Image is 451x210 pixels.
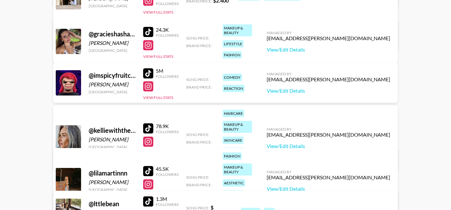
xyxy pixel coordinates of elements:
div: Managed By [267,127,390,132]
div: lifestyle [223,40,244,47]
div: Followers [156,74,179,79]
div: makeup & beauty [223,24,252,36]
div: [PERSON_NAME] [89,179,136,185]
div: Followers [156,202,179,207]
span: Song Price: [186,132,209,137]
div: @ kelliewiththesilverhair [89,127,136,134]
span: Brand Price: [186,43,212,48]
div: skincare [223,137,244,144]
div: makeup & beauty [223,164,252,176]
button: View Full Stats [143,54,173,59]
div: 78.9K [156,123,179,129]
span: Song Price: [186,77,209,82]
div: Managed By [267,71,390,76]
div: Followers [156,33,179,38]
div: Followers [156,1,179,6]
div: 1.3M [156,196,179,202]
div: @ gracieshashack [89,30,136,38]
div: [EMAIL_ADDRESS][PERSON_NAME][DOMAIN_NAME] [267,174,390,181]
span: Brand Price: [186,140,212,145]
div: Managed By [267,30,390,35]
a: View/Edit Details [267,143,390,149]
a: View/Edit Details [267,46,390,53]
span: Brand Price: [186,85,212,90]
div: [GEOGRAPHIC_DATA] [89,3,136,8]
span: Song Price: [186,175,209,180]
div: haircare [223,190,244,198]
div: makeup & beauty [223,121,252,133]
div: lifestyle [223,148,244,155]
span: Brand Price: [186,182,212,187]
div: aesthetic [223,179,245,187]
div: @ lilamartinnn [89,169,136,177]
div: [EMAIL_ADDRESS][PERSON_NAME][DOMAIN_NAME] [267,35,390,41]
div: [GEOGRAPHIC_DATA] [89,48,136,53]
div: [EMAIL_ADDRESS][PERSON_NAME][DOMAIN_NAME] [267,132,390,138]
div: [PERSON_NAME] [89,40,136,46]
div: @ imspicyfruitcup [89,71,136,79]
div: [PERSON_NAME] [89,136,136,143]
div: Followers [156,172,179,177]
div: comedy [223,74,242,81]
div: fashion [223,152,242,160]
div: [EMAIL_ADDRESS][PERSON_NAME][DOMAIN_NAME] [267,76,390,83]
button: View Full Stats [143,95,173,100]
div: [PERSON_NAME] [89,81,136,88]
span: Song Price: [186,36,209,40]
a: View/Edit Details [267,88,390,94]
div: Followers [156,129,179,134]
div: reaction [223,85,245,92]
div: 45.5K [156,166,179,172]
div: @ lttlebean [89,200,136,208]
a: View/Edit Details [267,186,390,192]
div: [GEOGRAPHIC_DATA] [89,90,136,94]
div: Managed By [267,170,390,174]
div: 24.3K [156,27,179,33]
div: 5M [156,68,179,74]
div: haircare [223,110,244,117]
button: View Full Stats [143,10,173,15]
div: fashion [223,51,242,59]
div: [GEOGRAPHIC_DATA] [89,187,136,192]
div: [GEOGRAPHIC_DATA] [89,145,136,149]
